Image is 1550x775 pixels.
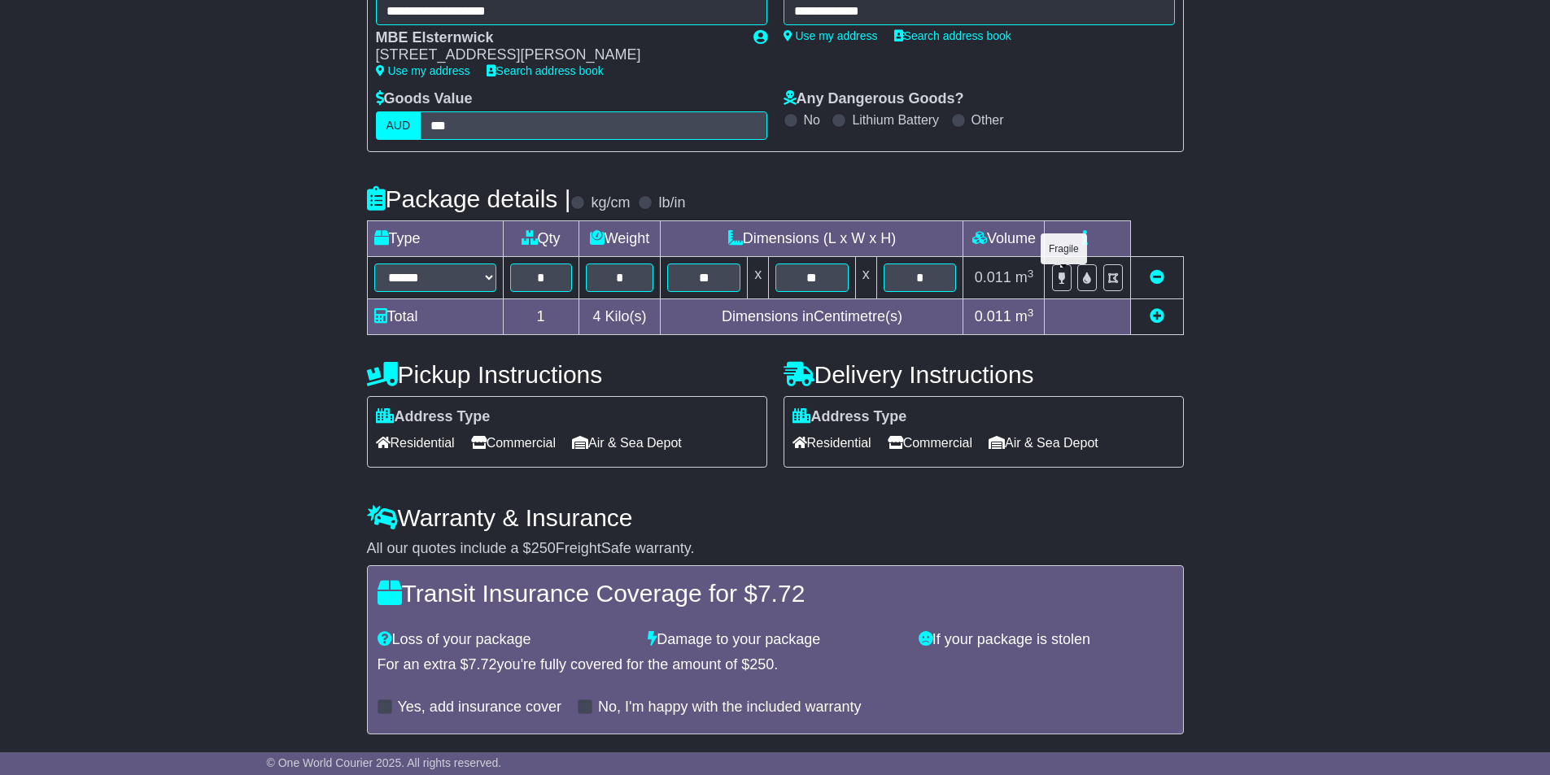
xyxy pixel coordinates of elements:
label: Other [971,112,1004,128]
div: MBE Elsternwick [376,29,737,47]
span: Residential [376,430,455,455]
td: Total [367,299,503,335]
span: 0.011 [975,308,1011,324]
span: 7.72 [758,580,805,607]
span: Residential [792,430,871,455]
span: 0.011 [975,269,1011,285]
a: Add new item [1150,308,1164,324]
label: Goods Value [376,90,473,108]
span: 250 [531,540,556,556]
span: Air & Sea Depot [572,430,682,455]
h4: Package details | [367,185,571,212]
td: x [855,257,876,299]
sup: 3 [1028,268,1034,280]
span: 4 [592,308,600,324]
td: x [748,257,769,299]
span: 250 [749,656,774,673]
label: Address Type [792,408,907,426]
label: No, I'm happy with the included warranty [598,699,862,716]
h4: Pickup Instructions [367,361,767,388]
div: Fragile [1041,233,1087,264]
h4: Delivery Instructions [784,361,1184,388]
label: Lithium Battery [852,112,939,128]
span: 7.72 [469,656,497,673]
td: Qty [503,221,579,257]
td: Dimensions (L x W x H) [661,221,963,257]
a: Use my address [376,64,470,77]
label: AUD [376,111,421,140]
span: m [1015,308,1034,324]
span: m [1015,269,1034,285]
h4: Transit Insurance Coverage for $ [378,580,1173,607]
td: Kilo(s) [579,299,661,335]
div: [STREET_ADDRESS][PERSON_NAME] [376,46,737,64]
span: Air & Sea Depot [989,430,1098,455]
span: © One World Courier 2025. All rights reserved. [267,756,502,769]
td: 1 [503,299,579,335]
div: All our quotes include a $ FreightSafe warranty. [367,540,1184,558]
label: Address Type [376,408,491,426]
td: Type [367,221,503,257]
h4: Warranty & Insurance [367,504,1184,531]
div: Loss of your package [369,631,640,649]
label: No [804,112,820,128]
div: For an extra $ you're fully covered for the amount of $ . [378,656,1173,674]
a: Remove this item [1150,269,1164,285]
td: Dimensions in Centimetre(s) [661,299,963,335]
label: kg/cm [591,194,630,212]
td: Weight [579,221,661,257]
label: Yes, add insurance cover [398,699,561,716]
a: Search address book [894,29,1011,42]
div: If your package is stolen [910,631,1181,649]
a: Use my address [784,29,878,42]
a: Search address book [487,64,604,77]
span: Commercial [471,430,556,455]
td: Volume [963,221,1045,257]
label: Any Dangerous Goods? [784,90,964,108]
label: lb/in [658,194,685,212]
div: Damage to your package [640,631,910,649]
span: Commercial [888,430,972,455]
sup: 3 [1028,307,1034,319]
